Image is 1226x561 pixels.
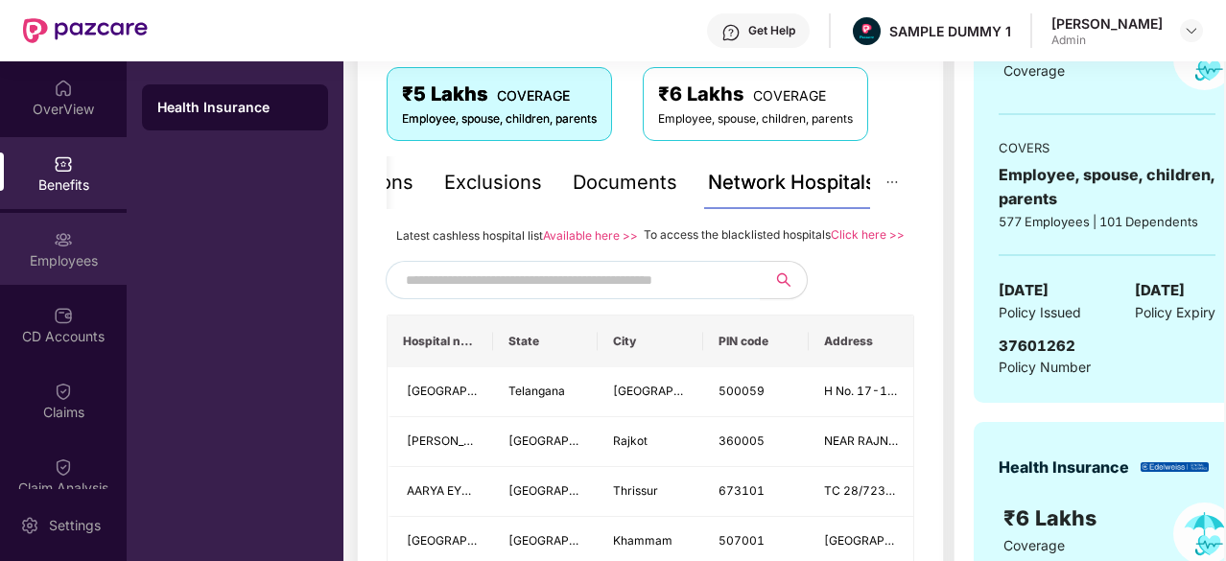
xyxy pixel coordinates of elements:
td: NEAR RAJNAGAR CHOWK NANA MUVA MAIN ROAD, BESIDE SURYAMUKHI HANUMAN TEMPLE [809,417,914,467]
img: svg+xml;base64,PHN2ZyBpZD0iSGVscC0zMngzMiIgeG1sbnM9Imh0dHA6Ly93d3cudzMub3JnLzIwMDAvc3ZnIiB3aWR0aD... [721,23,741,42]
td: AARYA EYE CARE [388,467,493,517]
span: H No. 17-1-383/[STREET_ADDRESS] [824,384,1034,398]
img: New Pazcare Logo [23,18,148,43]
span: ellipsis [885,175,899,189]
span: 673101 [719,483,765,498]
span: 507001 [719,533,765,548]
td: Kerala [493,467,599,517]
span: COVERAGE [497,87,570,104]
div: Get Help [748,23,795,38]
span: Telangana [508,384,565,398]
th: PIN code [703,316,809,367]
span: Address [824,334,899,349]
span: [GEOGRAPHIC_DATA] [508,433,628,448]
span: [GEOGRAPHIC_DATA] [508,483,628,498]
span: [DATE] [999,279,1049,302]
div: Documents [573,168,677,198]
span: Khammam [613,533,672,548]
img: svg+xml;base64,PHN2ZyBpZD0iQ2xhaW0iIHhtbG5zPSJodHRwOi8vd3d3LnczLm9yZy8yMDAwL3N2ZyIgd2lkdGg9IjIwIi... [54,457,73,477]
span: TC 28/723/1,2ND FLOOR PALLITHANAM, BUS STAND [824,483,1122,498]
span: [GEOGRAPHIC_DATA] [407,533,527,548]
a: Available here >> [543,228,638,243]
td: H No. 17-1-383/N.S./3 and 4, Nagarjunasagar Road, Champapet Road [809,367,914,417]
img: svg+xml;base64,PHN2ZyBpZD0iRW1wbG95ZWVzIiB4bWxucz0iaHR0cDovL3d3dy53My5vcmcvMjAwMC9zdmciIHdpZHRoPS... [54,230,73,249]
div: Employee, spouse, children, parents [402,110,597,129]
span: AARYA EYE CARE [407,483,502,498]
span: ₹6 Lakhs [1003,505,1102,530]
span: [GEOGRAPHIC_DATA][PERSON_NAME] [824,533,1039,548]
img: svg+xml;base64,PHN2ZyBpZD0iRHJvcGRvd24tMzJ4MzIiIHhtbG5zPSJodHRwOi8vd3d3LnczLm9yZy8yMDAwL3N2ZyIgd2... [1184,23,1199,38]
td: Hyderabad [598,367,703,417]
span: [GEOGRAPHIC_DATA] [407,384,527,398]
img: Pazcare_Alternative_logo-01-01.png [853,17,881,45]
th: City [598,316,703,367]
img: svg+xml;base64,PHN2ZyBpZD0iU2V0dGluZy0yMHgyMCIgeG1sbnM9Imh0dHA6Ly93d3cudzMub3JnLzIwMDAvc3ZnIiB3aW... [20,516,39,535]
a: Click here >> [831,227,905,242]
span: 500059 [719,384,765,398]
td: Thrissur [598,467,703,517]
td: Netradeep Maxivision Eye Hospitals Pvt Ltd [388,417,493,467]
td: Telangana [493,367,599,417]
th: Address [809,316,914,367]
div: COVERS [999,138,1215,157]
div: [PERSON_NAME] [1051,14,1163,33]
div: ₹6 Lakhs [658,80,853,109]
span: [GEOGRAPHIC_DATA] [613,384,733,398]
span: Policy Number [999,359,1091,375]
span: [DATE] [1135,279,1185,302]
div: 577 Employees | 101 Dependents [999,212,1215,231]
img: svg+xml;base64,PHN2ZyBpZD0iQ2xhaW0iIHhtbG5zPSJodHRwOi8vd3d3LnczLm9yZy8yMDAwL3N2ZyIgd2lkdGg9IjIwIi... [54,382,73,401]
th: Hospital name [388,316,493,367]
button: ellipsis [870,156,914,209]
span: COVERAGE [753,87,826,104]
img: svg+xml;base64,PHN2ZyBpZD0iQ0RfQWNjb3VudHMiIGRhdGEtbmFtZT0iQ0QgQWNjb3VudHMiIHhtbG5zPSJodHRwOi8vd3... [54,306,73,325]
span: Policy Expiry [1135,302,1215,323]
div: Health Insurance [157,98,313,117]
div: Admin [1051,33,1163,48]
img: insurerLogo [1141,462,1209,473]
span: Latest cashless hospital list [396,228,543,243]
div: SAMPLE DUMMY 1 [889,22,1011,40]
span: To access the blacklisted hospitals [644,227,831,242]
span: 360005 [719,433,765,448]
span: Thrissur [613,483,658,498]
div: Network Hospitals [708,168,876,198]
img: svg+xml;base64,PHN2ZyBpZD0iQmVuZWZpdHMiIHhtbG5zPSJodHRwOi8vd3d3LnczLm9yZy8yMDAwL3N2ZyIgd2lkdGg9Ij... [54,154,73,174]
span: search [760,272,807,288]
span: Policy Issued [999,302,1081,323]
td: Rajkot [598,417,703,467]
span: Coverage [1003,537,1065,553]
span: Rajkot [613,433,648,448]
div: Employee, spouse, children, parents [999,163,1215,211]
button: search [760,261,808,299]
td: TC 28/723/1,2ND FLOOR PALLITHANAM, BUS STAND [809,467,914,517]
th: State [493,316,599,367]
span: [PERSON_NAME] Eye Hospitals Pvt Ltd [407,433,619,448]
div: Employee, spouse, children, parents [658,110,853,129]
div: Settings [43,516,106,535]
div: Exclusions [444,168,542,198]
span: Coverage [1003,62,1065,79]
td: Gujarat [493,417,599,467]
img: svg+xml;base64,PHN2ZyBpZD0iSG9tZSIgeG1sbnM9Imh0dHA6Ly93d3cudzMub3JnLzIwMDAvc3ZnIiB3aWR0aD0iMjAiIG... [54,79,73,98]
div: ₹5 Lakhs [402,80,597,109]
span: Hospital name [403,334,478,349]
td: NIGHTINGALE HOSPITAL [388,367,493,417]
span: [GEOGRAPHIC_DATA] [508,533,628,548]
span: 37601262 [999,337,1075,355]
div: Health Insurance [999,456,1129,479]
